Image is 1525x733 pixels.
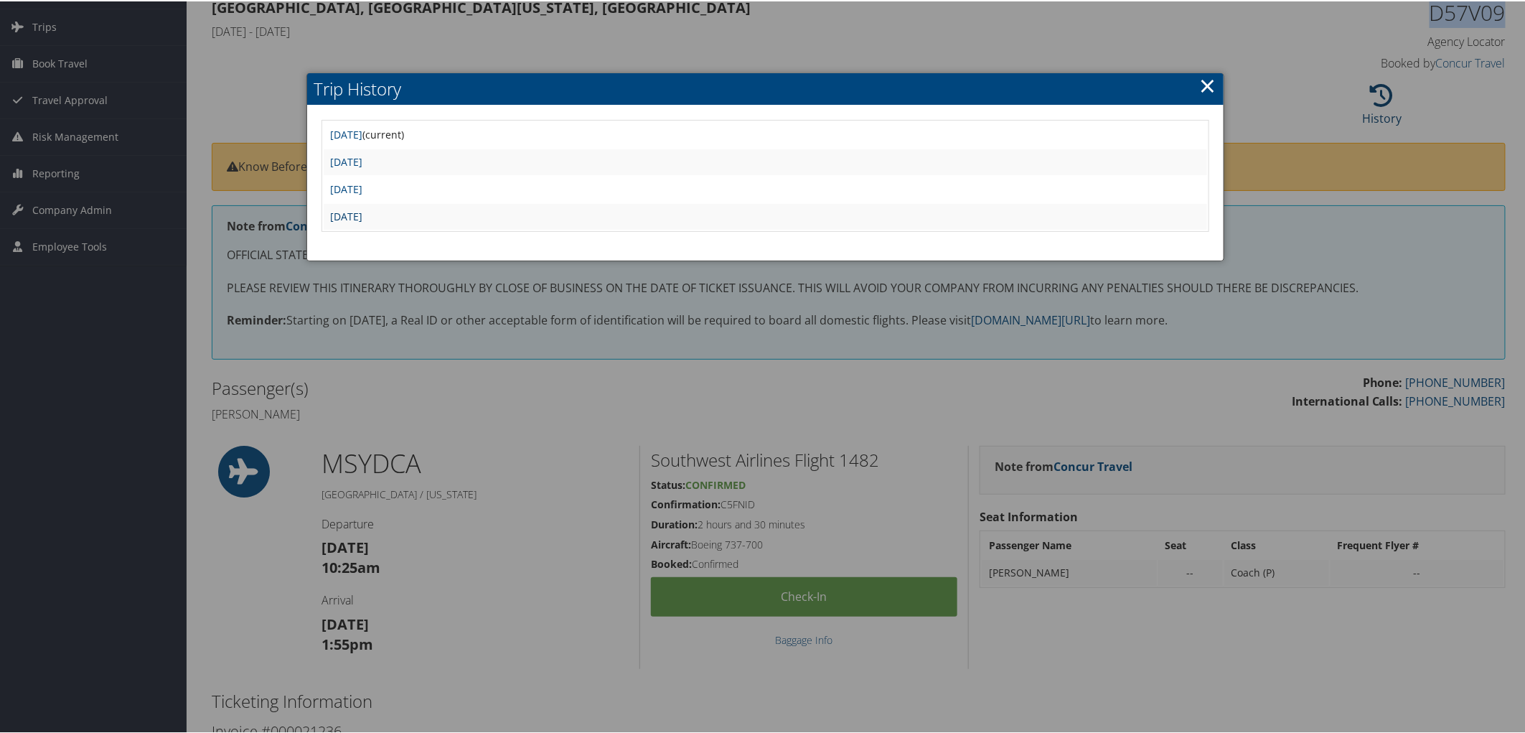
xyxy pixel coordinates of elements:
a: × [1199,70,1216,98]
a: [DATE] [331,126,363,140]
a: [DATE] [331,154,363,167]
a: [DATE] [331,181,363,195]
h2: Trip History [307,72,1224,103]
a: [DATE] [331,208,363,222]
td: (current) [324,121,1208,146]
